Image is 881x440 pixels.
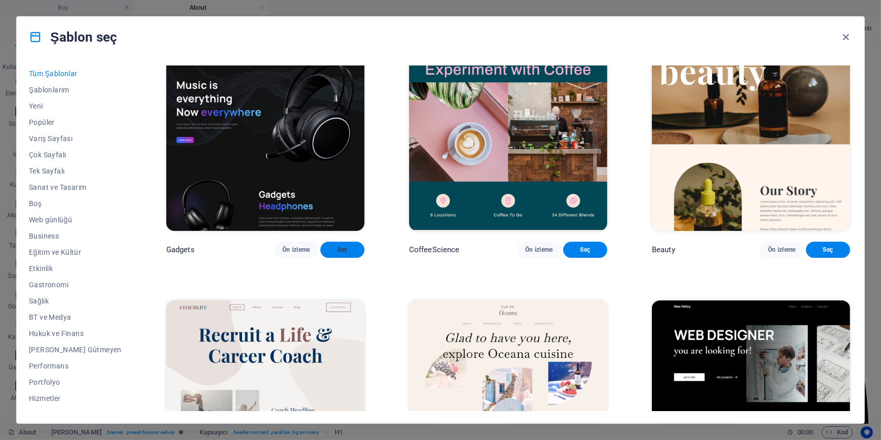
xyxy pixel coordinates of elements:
span: Tüm Şablonlar [29,70,122,78]
button: Dükkan [29,407,122,423]
span: Dükkan [29,411,122,419]
button: Ön izleme [517,242,561,258]
img: Gadgets [166,48,364,231]
button: [PERSON_NAME] Gütmeyen [29,342,122,358]
button: Sanat ve Tasarım [29,179,122,195]
span: Seç [328,246,356,254]
button: Seç [563,242,607,258]
button: Performans [29,358,122,374]
button: Etkinlik [29,260,122,277]
button: Hukuk ve Finans [29,325,122,342]
button: Seç [806,242,850,258]
a: Skip to main content [4,4,71,13]
button: Tüm Şablonlar [29,65,122,82]
span: Tek Sayfalı [29,167,122,175]
span: Performans [29,362,122,370]
span: Popüler [29,118,122,126]
span: Sağlık [29,297,122,305]
img: CoffeeScience [409,48,607,231]
span: Eğitim ve Kültür [29,248,122,256]
span: Seç [814,246,842,254]
span: Etkinlik [29,264,122,273]
span: Şablonlarım [29,86,122,94]
p: CoffeeScience [409,245,460,255]
span: Yeni [29,102,122,110]
button: Popüler [29,114,122,130]
span: Varış Sayfası [29,134,122,143]
span: Hizmetler [29,394,122,402]
button: Tek Sayfalı [29,163,122,179]
img: Beauty [652,48,850,231]
span: Çok Sayfalı [29,151,122,159]
span: [PERSON_NAME] Gütmeyen [29,346,122,354]
button: Eğitim ve Kültür [29,244,122,260]
span: Gastronomi [29,281,122,289]
span: Ön izleme [768,246,796,254]
span: Web günlüğü [29,216,122,224]
button: Şablonlarım [29,82,122,98]
span: BT ve Medya [29,313,122,321]
span: Sanat ve Tasarım [29,183,122,191]
button: Ön izleme [760,242,804,258]
button: Web günlüğü [29,212,122,228]
span: Portfolyo [29,378,122,386]
button: Çok Sayfalı [29,147,122,163]
button: Boş [29,195,122,212]
span: Hukuk ve Finans [29,329,122,337]
button: Sağlık [29,293,122,309]
button: Seç [320,242,364,258]
button: Portfolyo [29,374,122,390]
button: Varış Sayfası [29,130,122,147]
span: Ön izleme [525,246,553,254]
button: BT ve Medya [29,309,122,325]
span: Ön izleme [282,246,310,254]
button: Hizmetler [29,390,122,407]
span: Boş [29,199,122,208]
button: Yeni [29,98,122,114]
button: Ön izleme [274,242,318,258]
button: Business [29,228,122,244]
h4: Şablon seç [29,29,117,45]
p: Beauty [652,245,675,255]
p: Gadgets [166,245,195,255]
span: Business [29,232,122,240]
span: Seç [571,246,599,254]
button: Gastronomi [29,277,122,293]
